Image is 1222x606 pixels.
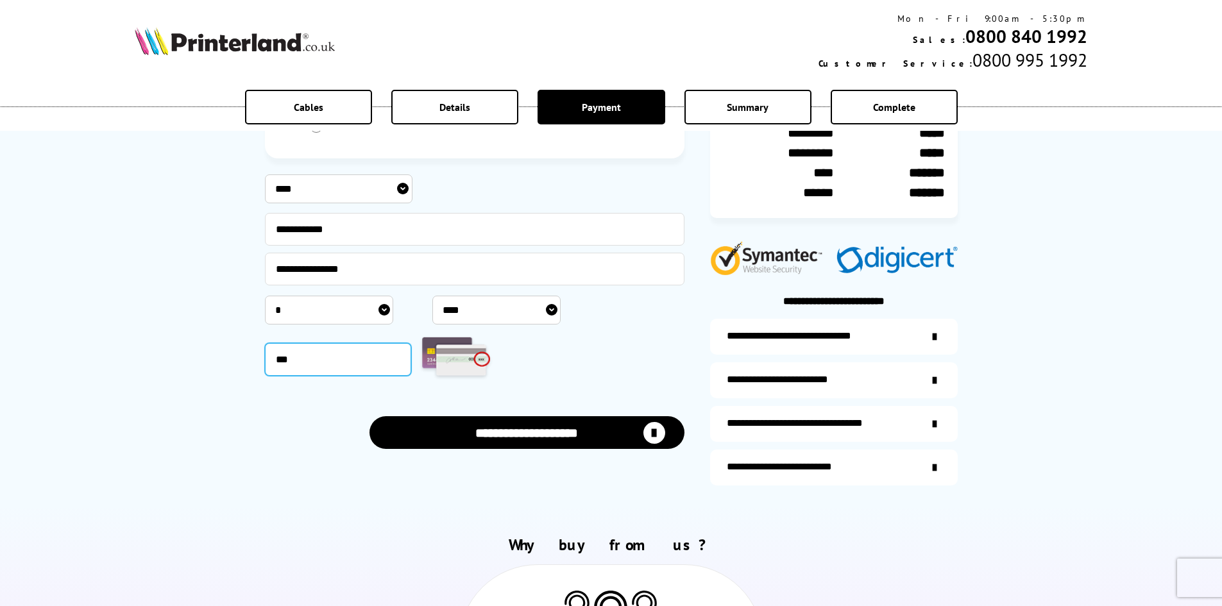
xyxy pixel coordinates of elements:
img: Printerland Logo [135,27,335,55]
span: Summary [727,101,768,114]
span: Details [439,101,470,114]
span: Cables [294,101,323,114]
span: Sales: [913,34,965,46]
a: items-arrive [710,362,958,398]
span: 0800 995 1992 [972,48,1087,72]
span: Payment [582,101,621,114]
h2: Why buy from us? [135,535,1088,555]
span: Customer Service: [819,58,972,69]
a: secure-website [710,450,958,485]
a: additional-cables [710,406,958,442]
a: 0800 840 1992 [965,24,1087,48]
div: Mon - Fri 9:00am - 5:30pm [819,13,1087,24]
a: additional-ink [710,319,958,355]
span: Complete [873,101,915,114]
